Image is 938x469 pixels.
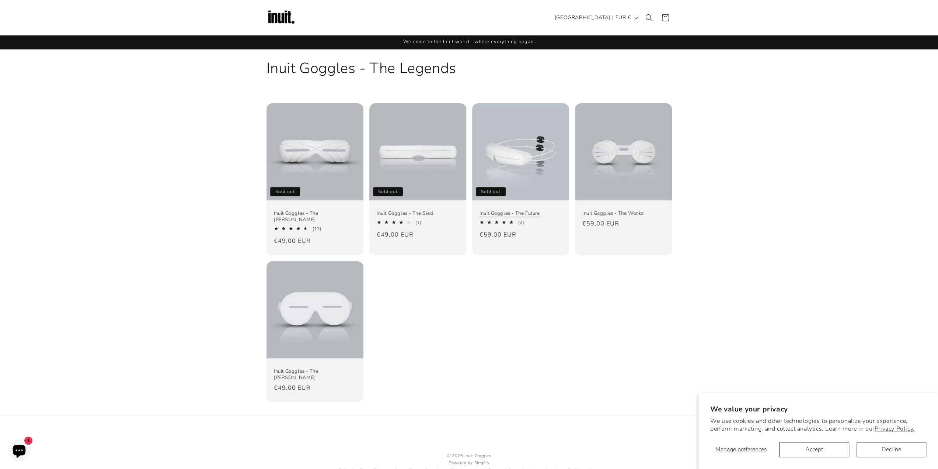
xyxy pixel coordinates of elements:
p: We use cookies and other technologies to personalize your experience, perform marketing, and coll... [710,417,926,433]
a: Inuit Goggles [464,453,491,459]
span: Welcome to the Inuit world - where everything began. [403,38,535,45]
a: Powered by Shopify [449,460,490,466]
button: Decline [857,442,926,457]
button: Manage preferences [710,442,772,457]
button: Accept [779,442,849,457]
a: Inuit Goggles - The Sled [377,210,459,217]
h2: We value your privacy [710,405,926,414]
small: © 2025, [332,453,607,460]
button: [GEOGRAPHIC_DATA] | EUR € [550,11,641,25]
span: Manage preferences [715,445,767,454]
a: Inuit Goggles - The Wonka [582,210,665,217]
a: Inuit Goggles - The [PERSON_NAME] [274,210,356,223]
a: Inuit Goggles - The [PERSON_NAME] [274,368,356,381]
div: Announcement [266,35,672,49]
inbox-online-store-chat: Shopify online store chat [6,439,32,463]
summary: Search [641,10,657,26]
a: Inuit Goggles - The Future [480,210,562,217]
img: Inuit Logo [266,3,296,32]
h1: Inuit Goggles - The Legends [266,59,672,78]
a: Privacy Policy. [874,425,914,433]
span: [GEOGRAPHIC_DATA] | EUR € [555,14,631,21]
